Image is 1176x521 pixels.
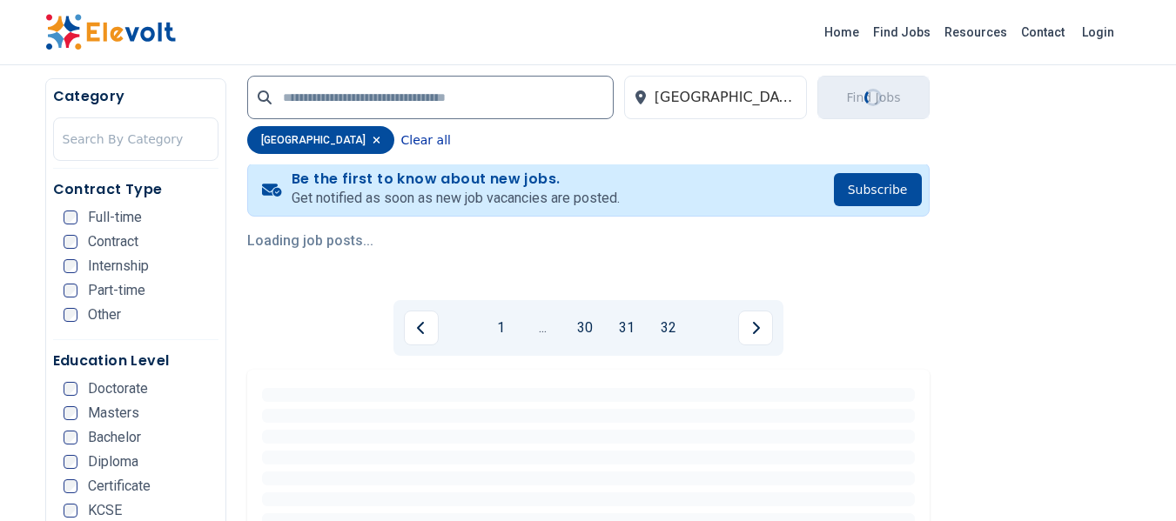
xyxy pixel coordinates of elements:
h5: Contract Type [53,179,218,200]
button: Find JobsLoading... [817,76,929,119]
button: Clear all [401,126,451,154]
input: Diploma [64,455,77,469]
a: Next page [738,311,773,345]
a: Resources [937,18,1014,46]
a: Contact [1014,18,1072,46]
a: Jump backward [526,311,561,345]
span: Other [88,308,121,322]
a: Home [817,18,866,46]
input: Doctorate [64,382,77,396]
span: Full-time [88,210,142,224]
span: Masters [88,406,139,420]
div: Loading... [864,89,882,106]
a: Previous page [404,311,439,345]
h4: Be the first to know about new jobs. [292,170,620,188]
div: [GEOGRAPHIC_DATA] [247,126,394,154]
h5: Education Level [53,351,218,371]
span: Bachelor [88,431,141,444]
a: Page 31 [609,311,644,345]
ul: Pagination [404,311,773,345]
a: Page 1 [484,311,519,345]
span: Contract [88,235,138,249]
a: Find Jobs [866,18,937,46]
input: Bachelor [64,431,77,444]
input: Full-time [64,210,77,224]
button: Subscribe [834,173,922,206]
input: Contract [64,235,77,249]
img: Elevolt [45,14,176,50]
input: Masters [64,406,77,420]
p: Get notified as soon as new job vacancies are posted. [292,188,620,209]
span: Part-time [88,284,145,297]
input: Certificate [64,479,77,493]
input: Part-time [64,284,77,297]
span: Diploma [88,455,138,469]
span: Doctorate [88,382,148,396]
span: Certificate [88,479,151,493]
span: KCSE [88,504,122,518]
input: Other [64,308,77,322]
input: Internship [64,259,77,273]
a: Page 30 [568,311,602,345]
a: Page 32 [651,311,686,345]
h5: Category [53,86,218,107]
a: Login [1072,15,1125,50]
input: KCSE [64,504,77,518]
span: Internship [88,259,149,273]
p: Loading job posts... [247,230,930,251]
